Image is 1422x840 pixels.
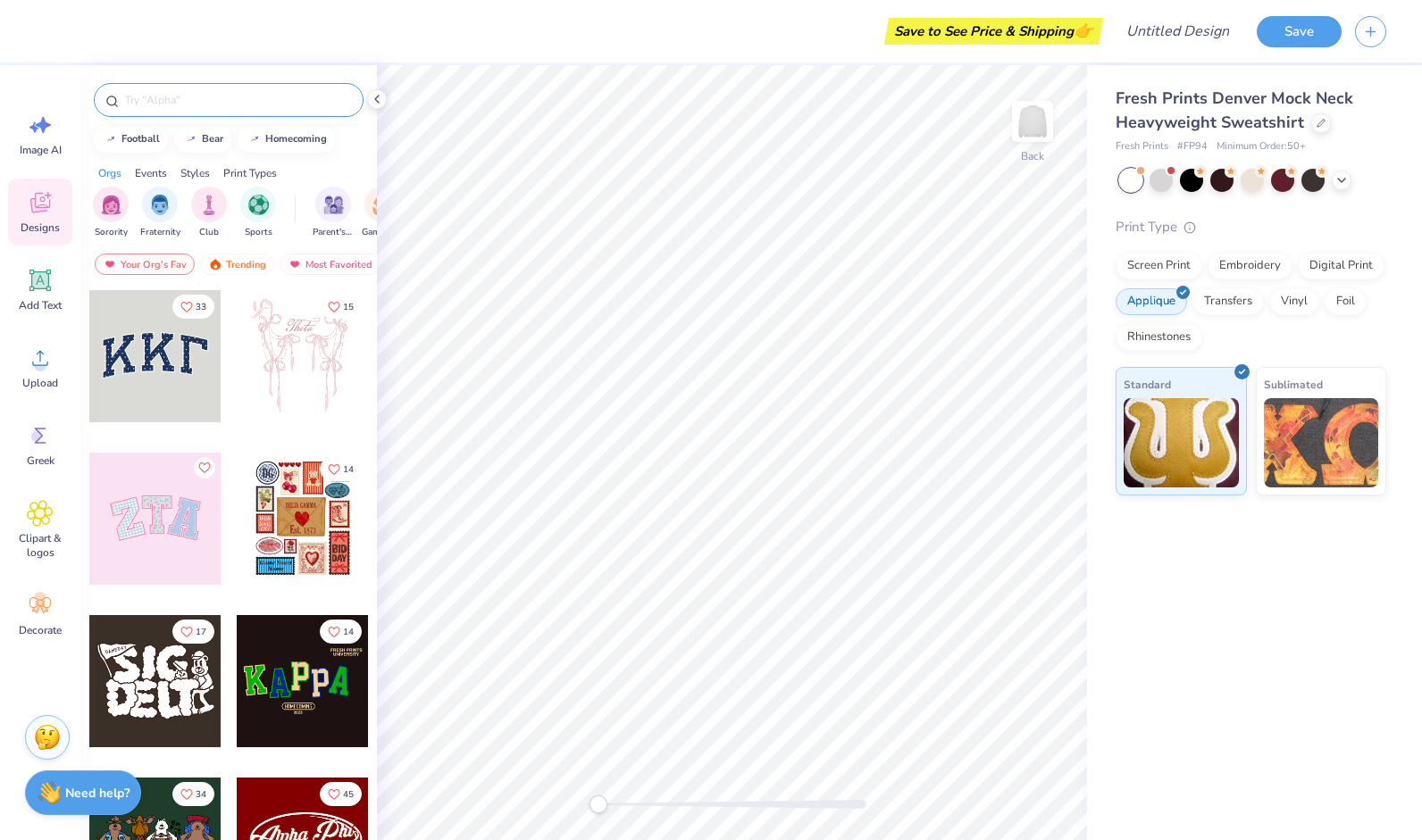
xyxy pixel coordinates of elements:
[1021,148,1044,164] div: Back
[121,134,160,144] div: football
[1192,288,1264,315] div: Transfers
[172,782,214,806] button: Like
[1116,217,1386,237] div: Print Type
[1257,16,1342,47] button: Save
[362,226,403,239] span: Game Day
[1112,13,1243,49] input: Untitled Design
[362,187,403,239] button: filter button
[174,126,231,153] button: bear
[94,126,168,153] button: football
[19,298,62,312] span: Add Text
[20,143,62,157] span: Image AI
[104,134,118,145] img: trend_line.gif
[320,782,362,806] button: Like
[172,620,214,644] button: Like
[21,220,60,235] span: Designs
[590,795,607,813] div: Accessibility label
[247,134,262,145] img: trend_line.gif
[1264,398,1379,487] img: Sublimated
[1298,253,1384,279] div: Digital Print
[1116,253,1202,279] div: Screen Print
[1124,398,1239,487] img: Standard
[184,134,198,145] img: trend_line.gif
[323,195,344,215] img: Parent's Weekend Image
[1264,375,1323,394] span: Sublimated
[191,187,227,239] div: filter for Club
[135,165,167,181] div: Events
[95,226,128,239] span: Sorority
[191,187,227,239] button: filter button
[150,195,170,215] img: Fraternity Image
[320,295,362,319] button: Like
[1325,288,1367,315] div: Foil
[22,376,58,390] span: Upload
[223,165,277,181] div: Print Types
[199,226,219,239] span: Club
[101,195,121,215] img: Sorority Image
[1217,139,1306,154] span: Minimum Order: 50 +
[196,628,206,636] span: 17
[27,453,54,468] span: Greek
[1116,139,1168,154] span: Fresh Prints
[372,195,393,215] img: Game Day Image
[200,254,274,275] div: Trending
[313,187,354,239] div: filter for Parent's Weekend
[65,785,130,802] strong: Need help?
[180,165,210,181] div: Styles
[313,226,354,239] span: Parent's Weekend
[1124,375,1171,394] span: Standard
[98,165,121,181] div: Orgs
[320,620,362,644] button: Like
[123,91,352,109] input: Try "Alpha"
[93,187,129,239] div: filter for Sorority
[238,126,335,153] button: homecoming
[313,187,354,239] button: filter button
[199,195,219,215] img: Club Image
[240,187,276,239] button: filter button
[889,18,1099,45] div: Save to See Price & Shipping
[343,790,354,799] span: 45
[19,623,62,637] span: Decorate
[343,465,354,474] span: 14
[196,790,206,799] span: 34
[208,258,222,270] img: trending.gif
[140,226,180,239] span: Fraternity
[140,187,180,239] button: filter button
[280,254,381,275] div: Most Favorited
[1116,288,1187,315] div: Applique
[265,134,327,144] div: homecoming
[140,187,180,239] div: filter for Fraternity
[343,628,354,636] span: 14
[1177,139,1208,154] span: # FP94
[1116,324,1202,351] div: Rhinestones
[172,295,214,319] button: Like
[202,134,223,144] div: bear
[320,457,362,481] button: Like
[1208,253,1292,279] div: Embroidery
[11,531,70,560] span: Clipart & logos
[245,226,272,239] span: Sports
[1269,288,1319,315] div: Vinyl
[288,258,302,270] img: most_fav.gif
[103,258,117,270] img: most_fav.gif
[196,303,206,312] span: 33
[1074,20,1093,41] span: 👉
[1015,104,1050,139] img: Back
[194,457,215,478] button: Like
[343,303,354,312] span: 15
[93,187,129,239] button: filter button
[362,187,403,239] div: filter for Game Day
[95,254,195,275] div: Your Org's Fav
[248,195,269,215] img: Sports Image
[1116,87,1353,133] span: Fresh Prints Denver Mock Neck Heavyweight Sweatshirt
[240,187,276,239] div: filter for Sports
